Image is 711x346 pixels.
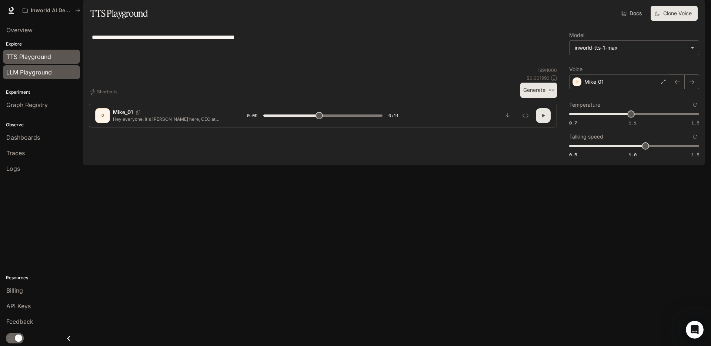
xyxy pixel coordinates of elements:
button: Download audio [500,108,515,123]
p: Mike_01 [113,109,133,116]
a: Docs [620,6,645,21]
button: Inspect [518,108,533,123]
span: 1.1 [629,120,637,126]
p: Hey everyone, it's [PERSON_NAME] here, CEO at [GEOGRAPHIC_DATA]… and I'm gonna give you a demo of... [113,116,229,122]
div: inworld-tts-1-max [575,44,687,51]
span: 0:11 [388,112,399,119]
span: 0.5 [569,152,577,158]
button: Copy Voice ID [133,110,143,114]
p: Talking speed [569,134,603,139]
p: Voice [569,67,583,72]
h1: TTS Playground [90,6,148,21]
span: 1.0 [629,152,637,158]
span: 0:05 [247,112,257,119]
button: Reset to default [691,101,699,109]
button: Generate⌘⏎ [520,83,557,98]
div: D [97,110,109,122]
span: 1.5 [691,120,699,126]
div: inworld-tts-1-max [570,41,699,55]
button: Clone Voice [651,6,698,21]
button: Shortcuts [89,86,120,98]
span: 1.5 [691,152,699,158]
p: $ 0.001990 [527,75,550,81]
iframe: Intercom live chat [686,321,704,339]
button: All workspaces [19,3,84,18]
p: Inworld AI Demos [31,7,72,14]
p: Mike_01 [584,78,604,86]
span: 0.7 [569,120,577,126]
p: Model [569,33,584,38]
p: ⌘⏎ [548,88,554,93]
p: Temperature [569,102,600,107]
button: Reset to default [691,133,699,141]
p: 199 / 1000 [538,67,557,73]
